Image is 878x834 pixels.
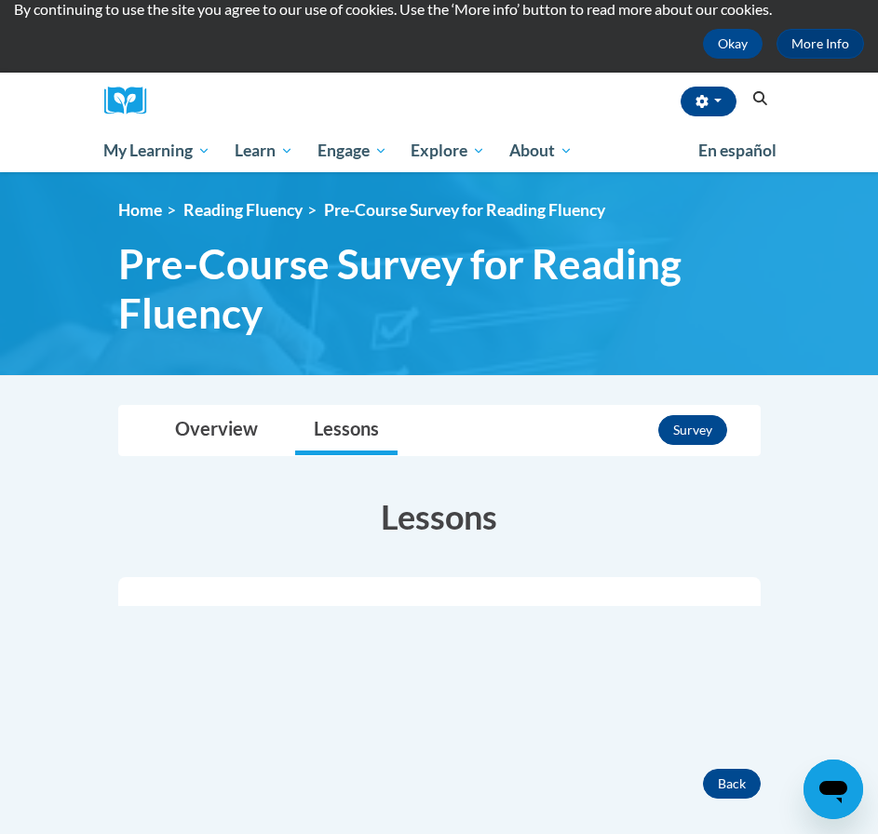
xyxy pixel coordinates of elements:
[686,131,789,170] a: En español
[118,493,761,540] h3: Lessons
[746,87,774,110] button: Search
[104,87,160,115] a: Cox Campus
[90,129,789,172] div: Main menu
[223,129,305,172] a: Learn
[118,200,162,220] a: Home
[509,140,573,162] span: About
[497,129,585,172] a: About
[698,141,777,160] span: En español
[411,140,485,162] span: Explore
[235,140,293,162] span: Learn
[183,200,303,220] a: Reading Fluency
[703,769,761,799] button: Back
[103,140,210,162] span: My Learning
[398,129,497,172] a: Explore
[305,129,399,172] a: Engage
[92,129,223,172] a: My Learning
[118,239,761,338] span: Pre-Course Survey for Reading Fluency
[324,200,605,220] span: Pre-Course Survey for Reading Fluency
[658,415,727,445] button: Survey
[777,29,864,59] a: More Info
[703,29,763,59] button: Okay
[104,87,160,115] img: Logo brand
[681,87,736,116] button: Account Settings
[317,140,387,162] span: Engage
[804,760,863,819] iframe: Button to launch messaging window
[295,406,398,455] a: Lessons
[156,406,277,455] a: Overview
